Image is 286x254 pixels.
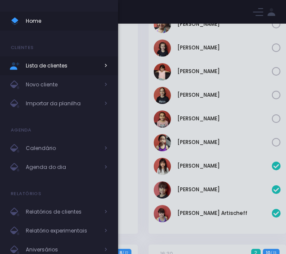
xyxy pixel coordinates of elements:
span: Relatórios de clientes [26,206,99,217]
span: Lista de clientes [26,60,99,71]
h4: Clientes [11,39,33,56]
span: Home [26,15,107,27]
h4: Relatórios [11,185,41,202]
span: Importar da planilha [26,98,99,109]
span: Calendário [26,143,99,154]
h4: Agenda [11,122,32,139]
span: Agenda do dia [26,162,99,173]
span: Relatório experimentais [26,225,99,236]
span: Novo cliente [26,79,99,90]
